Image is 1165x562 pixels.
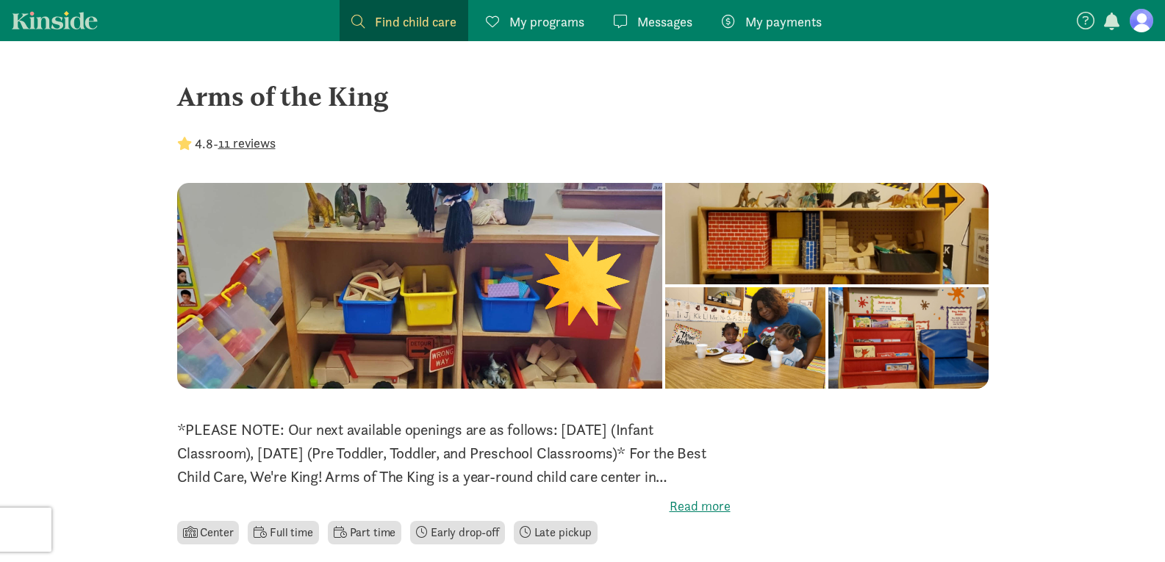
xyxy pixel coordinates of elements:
[177,521,240,544] li: Center
[509,12,584,32] span: My programs
[12,11,98,29] a: Kinside
[745,12,822,32] span: My payments
[410,521,505,544] li: Early drop-off
[637,12,692,32] span: Messages
[218,133,276,153] button: 11 reviews
[177,76,989,116] div: Arms of the King
[177,134,276,154] div: -
[195,135,213,152] strong: 4.8
[514,521,598,544] li: Late pickup
[328,521,401,544] li: Part time
[177,418,731,489] p: *PLEASE NOTE: Our next available openings are as follows: [DATE] (Infant Classroom), [DATE] (Pre ...
[177,497,731,515] label: Read more
[375,12,456,32] span: Find child care
[248,521,318,544] li: Full time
